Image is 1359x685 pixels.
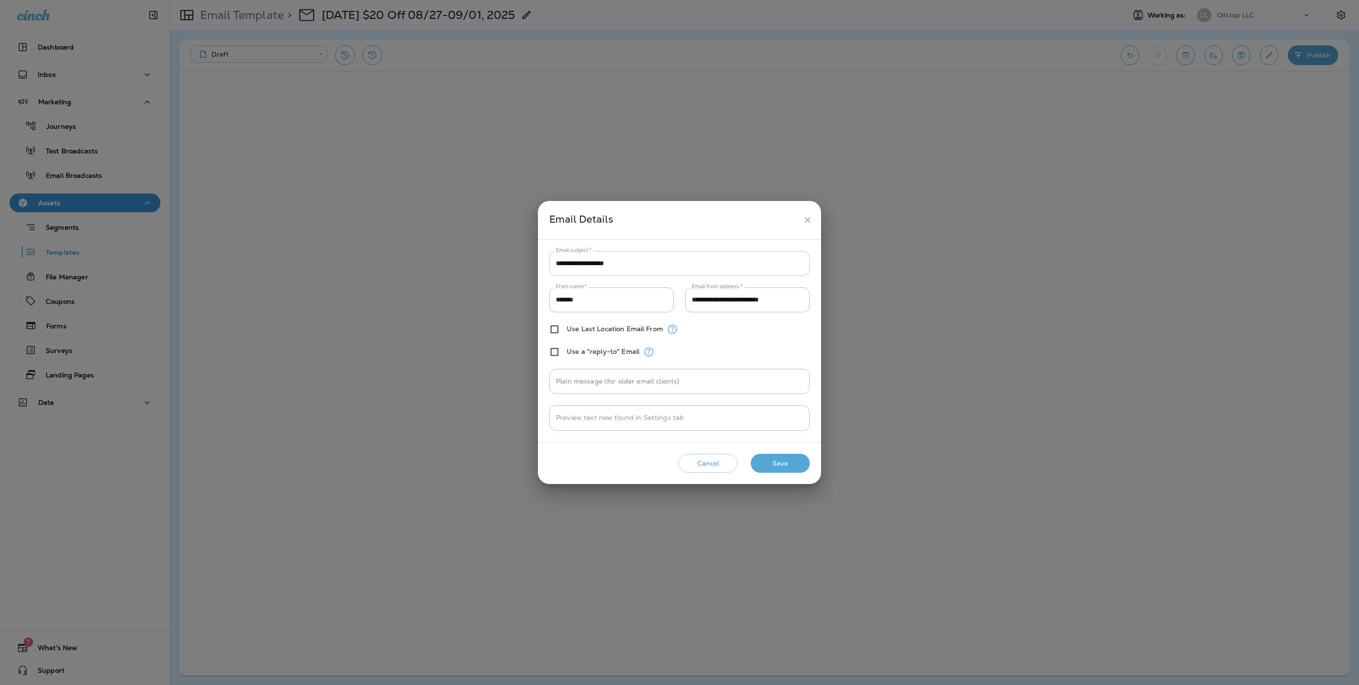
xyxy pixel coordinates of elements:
label: Email from address [692,283,742,290]
button: close [799,211,816,229]
label: From name [556,283,587,290]
button: Save [751,454,810,473]
label: Use Last Location Email From [567,325,663,333]
label: Email subject [556,247,592,254]
button: Cancel [679,454,738,473]
label: Use a "reply-to" Email [567,348,639,355]
div: Email Details [549,211,799,229]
